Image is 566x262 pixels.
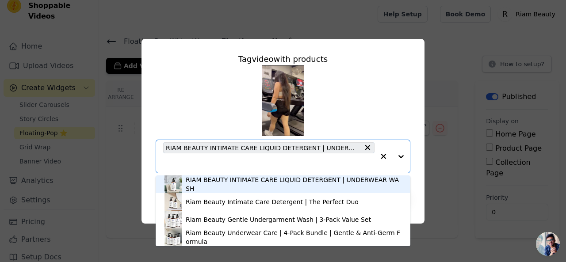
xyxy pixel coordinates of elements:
span: RIAM BEAUTY INTIMATE CARE LIQUID DETERGENT | UNDERWEAR WASH [166,143,359,153]
img: product thumbnail [164,228,182,246]
div: Tag video with products [156,53,410,65]
img: tn-90feb0a7efd5460bba5813102faa97b7.png [262,65,304,136]
img: product thumbnail [164,175,182,193]
div: Riam Beauty Gentle Undergarment Wash | 3-Pack Value Set [186,215,371,224]
div: RIAM BEAUTY INTIMATE CARE LIQUID DETERGENT | UNDERWEAR WASH [186,175,402,193]
div: Riam Beauty Intimate Care Detergent | The Perfect Duo [186,197,359,206]
div: Open chat [536,232,560,256]
img: product thumbnail [164,193,182,211]
img: product thumbnail [164,211,182,228]
div: Riam Beauty Underwear Care | 4-Pack Bundle | Gentle & Anti-Germ Formula [186,228,402,246]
